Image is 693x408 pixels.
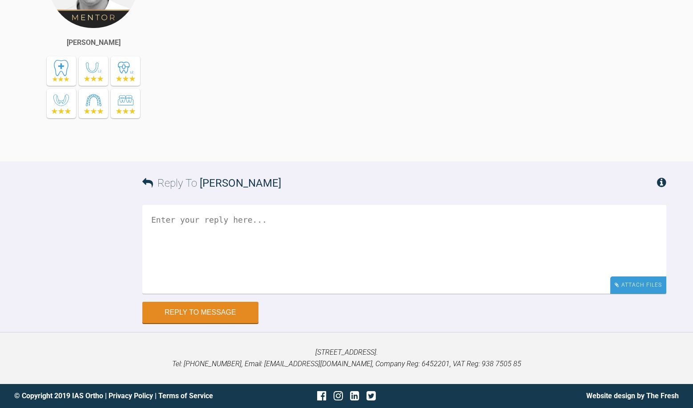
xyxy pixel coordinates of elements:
[610,276,666,294] div: Attach Files
[109,392,153,400] a: Privacy Policy
[142,302,258,323] button: Reply to Message
[67,37,121,48] div: [PERSON_NAME]
[14,347,679,369] p: [STREET_ADDRESS]. Tel: [PHONE_NUMBER], Email: [EMAIL_ADDRESS][DOMAIN_NAME], Company Reg: 6452201,...
[142,175,281,192] h3: Reply To
[158,392,213,400] a: Terms of Service
[586,392,679,400] a: Website design by The Fresh
[14,390,236,402] div: © Copyright 2019 IAS Ortho | |
[200,177,281,189] span: [PERSON_NAME]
